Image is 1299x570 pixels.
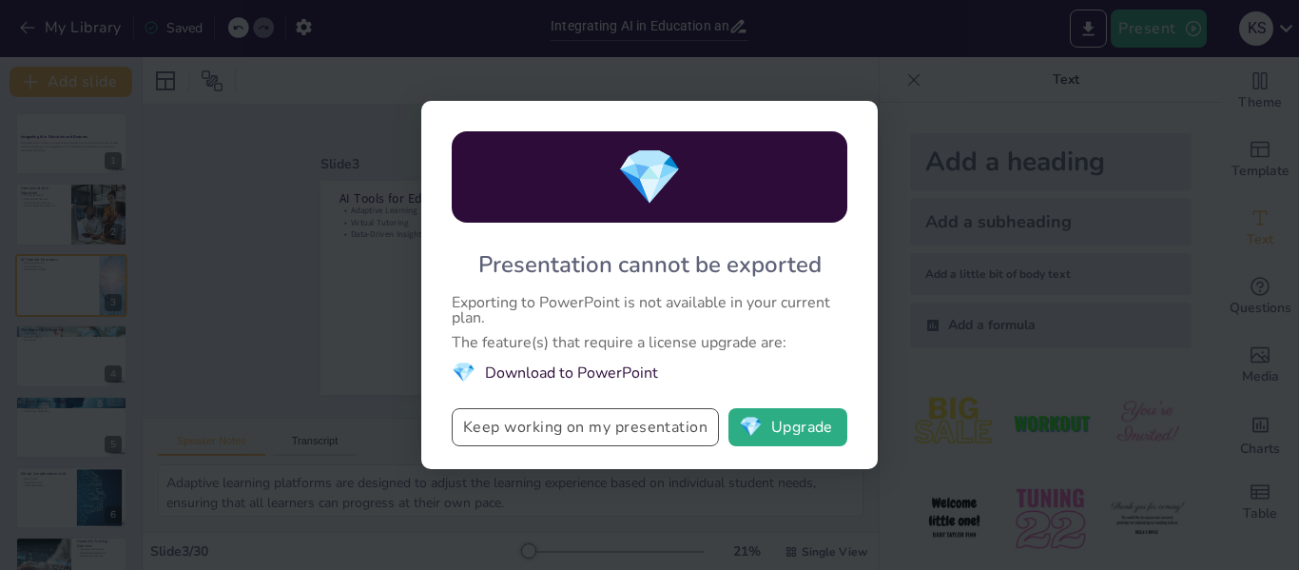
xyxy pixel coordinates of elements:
button: diamondUpgrade [728,408,847,446]
li: Download to PowerPoint [452,360,847,385]
span: diamond [616,141,683,214]
div: The feature(s) that require a license upgrade are: [452,335,847,350]
span: diamond [739,418,763,437]
button: Keep working on my presentation [452,408,719,446]
div: Presentation cannot be exported [478,249,822,280]
div: Exporting to PowerPoint is not available in your current plan. [452,295,847,325]
span: diamond [452,360,475,385]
